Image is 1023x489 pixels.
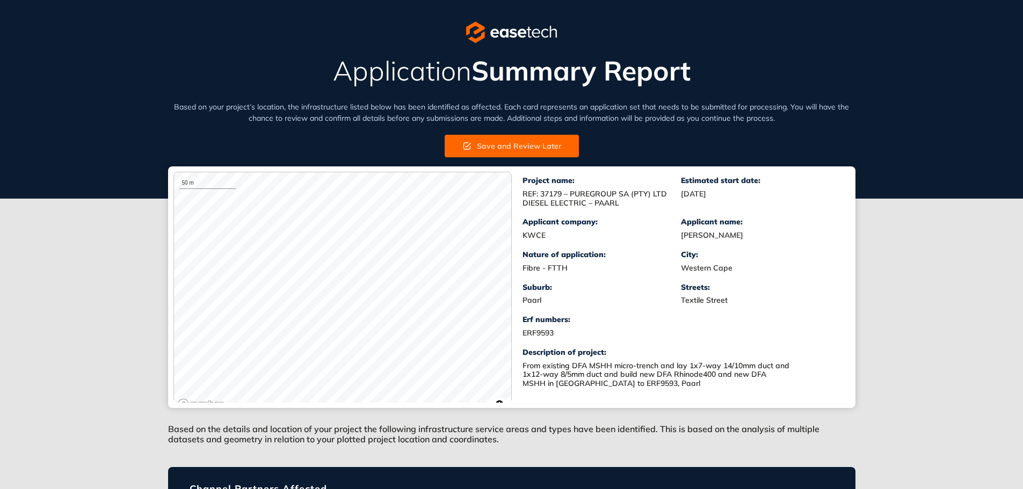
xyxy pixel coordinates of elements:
div: Textile Street [681,296,839,305]
div: Applicant name: [681,217,839,227]
button: Save and Review Later [445,135,579,157]
span: Summary Report [471,54,691,87]
div: [DATE] [681,189,839,199]
div: Project name: [523,176,681,185]
div: ERF9593 [523,329,681,338]
img: logo [466,21,557,43]
div: Erf numbers: [523,315,681,324]
span: Toggle attribution [496,398,503,410]
div: Estimated start date: [681,176,839,185]
div: Paarl [523,296,681,305]
div: Streets: [681,283,839,292]
div: City: [681,250,839,259]
div: Suburb: [523,283,681,292]
h2: Application [168,56,855,85]
div: Description of project: [523,348,839,357]
div: Western Cape [681,264,839,273]
div: KWCE [523,231,681,240]
a: Mapbox logo [177,398,224,411]
div: 50 m [179,178,236,189]
div: [PERSON_NAME] [681,231,839,240]
div: From existing DFA MSHH micro-trench and lay 1x7-way 14/10mm duct and 1x12-way 8/5mm duct and buil... [523,361,791,388]
div: Based on the details and location of your project the following infrastructure service areas and ... [168,408,855,451]
span: Save and Review Later [477,140,562,152]
div: Applicant company: [523,217,681,227]
div: REF: 37179 – PUREGROUP SA (PTY) LTD DIESEL ELECTRIC – PAARL [523,189,681,208]
div: Based on your project’s location, the infrastructure listed below has been identified as affected... [168,101,855,124]
canvas: Map [174,172,511,414]
div: Nature of application: [523,250,681,259]
div: Fibre - FTTH [523,264,681,273]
